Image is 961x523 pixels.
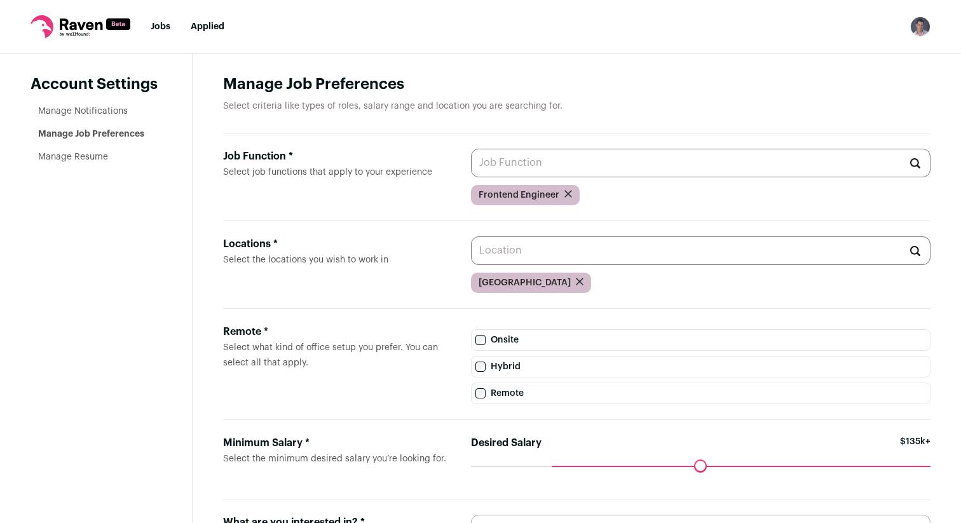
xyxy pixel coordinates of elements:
label: Remote [471,383,930,404]
input: Location [471,236,930,265]
span: Frontend Engineer [479,189,559,201]
label: Desired Salary [471,435,542,451]
div: Locations * [223,236,451,252]
a: Manage Job Preferences [38,130,144,139]
label: Onsite [471,329,930,351]
header: Account Settings [31,74,161,95]
h1: Manage Job Preferences [223,74,930,95]
span: Select job functions that apply to your experience [223,168,432,177]
button: Open dropdown [910,17,930,37]
span: Select the locations you wish to work in [223,255,388,264]
p: Select criteria like types of roles, salary range and location you are searching for. [223,100,930,112]
div: Minimum Salary * [223,435,451,451]
input: Onsite [475,335,486,345]
div: Job Function * [223,149,451,164]
label: Hybrid [471,356,930,377]
a: Applied [191,22,224,31]
a: Manage Resume [38,153,108,161]
span: Select what kind of office setup you prefer. You can select all that apply. [223,343,438,367]
input: Hybrid [475,362,486,372]
a: Manage Notifications [38,107,128,116]
img: 5407147-medium_jpg [910,17,930,37]
input: Job Function [471,149,930,177]
input: Remote [475,388,486,398]
span: [GEOGRAPHIC_DATA] [479,276,571,289]
a: Jobs [151,22,170,31]
span: Select the minimum desired salary you’re looking for. [223,454,446,463]
div: Remote * [223,324,451,339]
span: $135k+ [900,435,930,466]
